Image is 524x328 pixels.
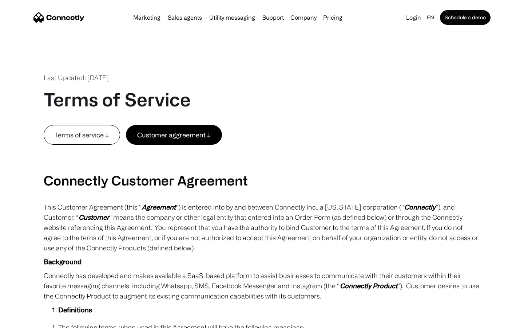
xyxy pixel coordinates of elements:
[44,89,191,110] h1: Terms of Service
[259,15,287,20] a: Support
[340,282,397,289] em: Connectly Product
[440,10,491,25] a: Schedule a demo
[44,145,480,155] p: ‍
[55,130,109,140] div: Terms of service ↓
[130,15,163,20] a: Marketing
[15,315,44,325] ul: Language list
[403,12,424,23] a: Login
[7,315,44,325] aside: Language selected: English
[44,73,109,83] div: Last Updated: [DATE]
[320,15,345,20] a: Pricing
[44,202,480,253] p: This Customer Agreement (this “ ”) is entered into by and between Connectly Inc., a [US_STATE] co...
[206,15,258,20] a: Utility messaging
[142,203,176,211] em: Agreement
[404,203,436,211] em: Connectly
[427,12,434,23] div: en
[44,270,480,301] p: Connectly has developed and makes available a SaaS-based platform to assist businesses to communi...
[44,172,480,188] h2: Connectly Customer Agreement
[44,159,480,169] p: ‍
[79,214,109,221] em: Customer
[290,12,317,23] div: Company
[44,258,82,265] strong: Background
[58,306,92,313] strong: Definitions
[165,15,205,20] a: Sales agents
[137,130,211,140] div: Customer aggreement ↓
